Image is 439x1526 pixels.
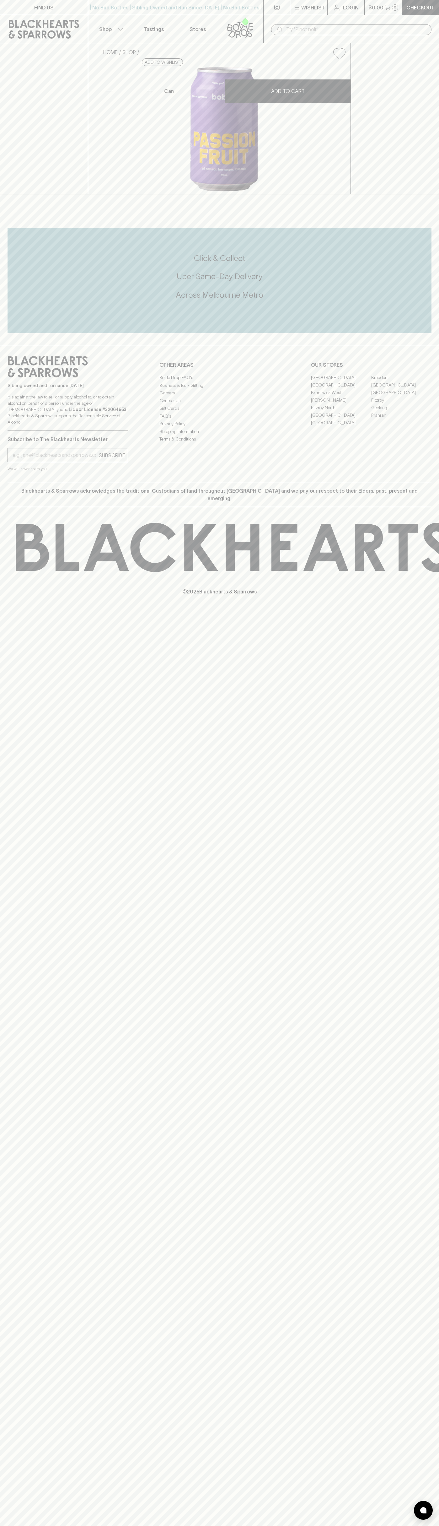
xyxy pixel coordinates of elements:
a: FAQ's [159,412,280,420]
p: 0 [394,6,396,9]
p: Wishlist [301,4,325,11]
div: Can [162,85,225,97]
a: Tastings [132,15,176,43]
a: [GEOGRAPHIC_DATA] [371,381,431,389]
p: ADD TO CART [271,87,305,95]
a: Brunswick West [311,389,371,396]
img: 39813.png [98,64,351,194]
p: Stores [190,25,206,33]
a: [PERSON_NAME] [311,396,371,404]
a: [GEOGRAPHIC_DATA] [311,419,371,426]
p: $0.00 [368,4,383,11]
input: Try "Pinot noir" [286,24,426,35]
input: e.g. jane@blackheartsandsparrows.com.au [13,450,96,460]
a: HOME [103,49,118,55]
p: OTHER AREAS [159,361,280,369]
button: Add to wishlist [331,46,348,62]
p: Login [343,4,359,11]
a: Fitzroy North [311,404,371,411]
a: Stores [176,15,220,43]
a: Bottle Drop FAQ's [159,374,280,381]
a: [GEOGRAPHIC_DATA] [311,374,371,381]
p: Shop [99,25,112,33]
div: Call to action block [8,228,431,333]
h5: Across Melbourne Metro [8,290,431,300]
p: FIND US [34,4,54,11]
p: OUR STORES [311,361,431,369]
a: Prahran [371,411,431,419]
p: Blackhearts & Sparrows acknowledges the traditional Custodians of land throughout [GEOGRAPHIC_DAT... [12,487,427,502]
p: Checkout [406,4,435,11]
a: Fitzroy [371,396,431,404]
a: [GEOGRAPHIC_DATA] [371,389,431,396]
a: Privacy Policy [159,420,280,428]
a: Terms & Conditions [159,436,280,443]
h5: Uber Same-Day Delivery [8,271,431,282]
a: Careers [159,389,280,397]
p: SUBSCRIBE [99,452,125,459]
a: [GEOGRAPHIC_DATA] [311,411,371,419]
a: [GEOGRAPHIC_DATA] [311,381,371,389]
a: SHOP [122,49,136,55]
p: It is against the law to sell or supply alcohol to, or to obtain alcohol on behalf of a person un... [8,394,128,425]
p: Tastings [144,25,164,33]
button: SUBSCRIBE [96,448,128,462]
button: Add to wishlist [142,58,183,66]
a: Contact Us [159,397,280,404]
p: Subscribe to The Blackhearts Newsletter [8,436,128,443]
strong: Liquor License #32064953 [69,407,126,412]
button: ADD TO CART [225,79,351,103]
p: We will never spam you [8,466,128,472]
p: Sibling owned and run since [DATE] [8,382,128,389]
a: Gift Cards [159,405,280,412]
img: bubble-icon [420,1507,426,1513]
a: Business & Bulk Gifting [159,381,280,389]
h5: Click & Collect [8,253,431,263]
a: Geelong [371,404,431,411]
a: Braddon [371,374,431,381]
button: Shop [88,15,132,43]
a: Shipping Information [159,428,280,435]
p: Can [164,87,174,95]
